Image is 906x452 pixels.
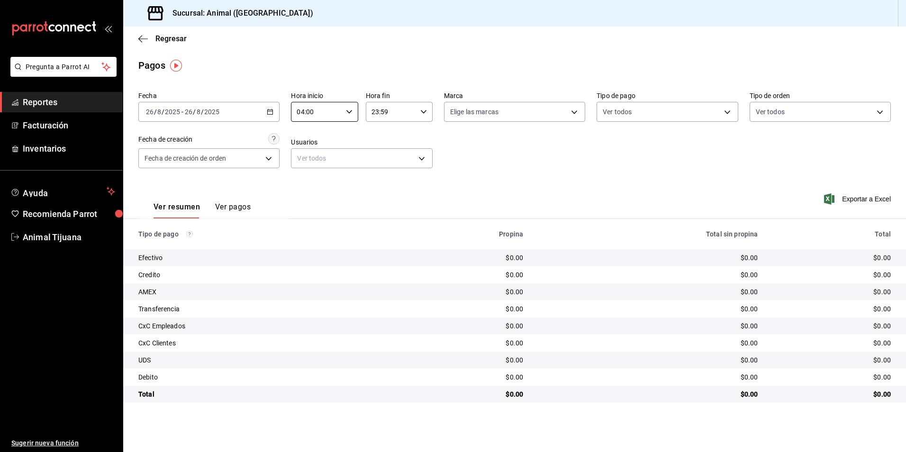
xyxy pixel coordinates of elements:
div: $0.00 [401,355,524,365]
div: $0.00 [401,338,524,348]
label: Fecha [138,92,280,99]
div: $0.00 [401,287,524,297]
a: Pregunta a Parrot AI [7,69,117,79]
div: Efectivo [138,253,386,262]
div: $0.00 [773,321,891,331]
input: -- [184,108,193,116]
div: $0.00 [773,287,891,297]
span: / [201,108,204,116]
button: open_drawer_menu [104,25,112,32]
button: Pregunta a Parrot AI [10,57,117,77]
div: $0.00 [401,304,524,314]
span: Facturación [23,119,115,132]
div: $0.00 [538,338,758,348]
button: Ver resumen [154,202,200,218]
input: -- [145,108,154,116]
img: Tooltip marker [170,60,182,72]
label: Hora inicio [291,92,358,99]
div: $0.00 [773,253,891,262]
div: Transferencia [138,304,386,314]
div: Total sin propina [538,230,758,238]
div: AMEX [138,287,386,297]
div: $0.00 [401,321,524,331]
div: Ver todos [291,148,432,168]
div: $0.00 [538,389,758,399]
svg: Los pagos realizados con Pay y otras terminales son montos brutos. [186,231,193,237]
button: Regresar [138,34,187,43]
div: Credito [138,270,386,280]
input: ---- [204,108,220,116]
div: Debito [138,372,386,382]
div: Fecha de creación [138,135,192,145]
span: Elige las marcas [450,107,498,117]
label: Marca [444,92,585,99]
input: -- [196,108,201,116]
span: Reportes [23,96,115,108]
span: Pregunta a Parrot AI [26,62,102,72]
div: $0.00 [538,321,758,331]
span: Sugerir nueva función [11,438,115,448]
input: -- [157,108,162,116]
div: $0.00 [538,287,758,297]
div: $0.00 [538,304,758,314]
span: Ver todos [756,107,785,117]
div: CxC Clientes [138,338,386,348]
div: $0.00 [538,372,758,382]
span: / [193,108,196,116]
div: CxC Empleados [138,321,386,331]
div: $0.00 [538,253,758,262]
div: $0.00 [773,338,891,348]
div: $0.00 [401,389,524,399]
label: Tipo de pago [597,92,738,99]
label: Tipo de orden [750,92,891,99]
div: UDS [138,355,386,365]
div: navigation tabs [154,202,251,218]
div: Pagos [138,58,165,72]
div: $0.00 [773,372,891,382]
label: Hora fin [366,92,433,99]
div: $0.00 [773,355,891,365]
span: Regresar [155,34,187,43]
span: Animal Tijuana [23,231,115,244]
div: Total [773,230,891,238]
div: $0.00 [773,304,891,314]
h3: Sucursal: Animal ([GEOGRAPHIC_DATA]) [165,8,313,19]
span: Ayuda [23,186,103,197]
span: / [154,108,157,116]
span: Recomienda Parrot [23,208,115,220]
span: Ver todos [603,107,632,117]
div: $0.00 [538,355,758,365]
span: Inventarios [23,142,115,155]
div: $0.00 [773,389,891,399]
span: Fecha de creación de orden [145,154,226,163]
input: ---- [164,108,181,116]
div: $0.00 [401,253,524,262]
div: Tipo de pago [138,230,386,238]
button: Ver pagos [215,202,251,218]
span: / [162,108,164,116]
div: $0.00 [773,270,891,280]
div: $0.00 [401,270,524,280]
button: Exportar a Excel [826,193,891,205]
div: $0.00 [538,270,758,280]
span: - [181,108,183,116]
label: Usuarios [291,139,432,145]
div: Total [138,389,386,399]
div: Propina [401,230,524,238]
div: $0.00 [401,372,524,382]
